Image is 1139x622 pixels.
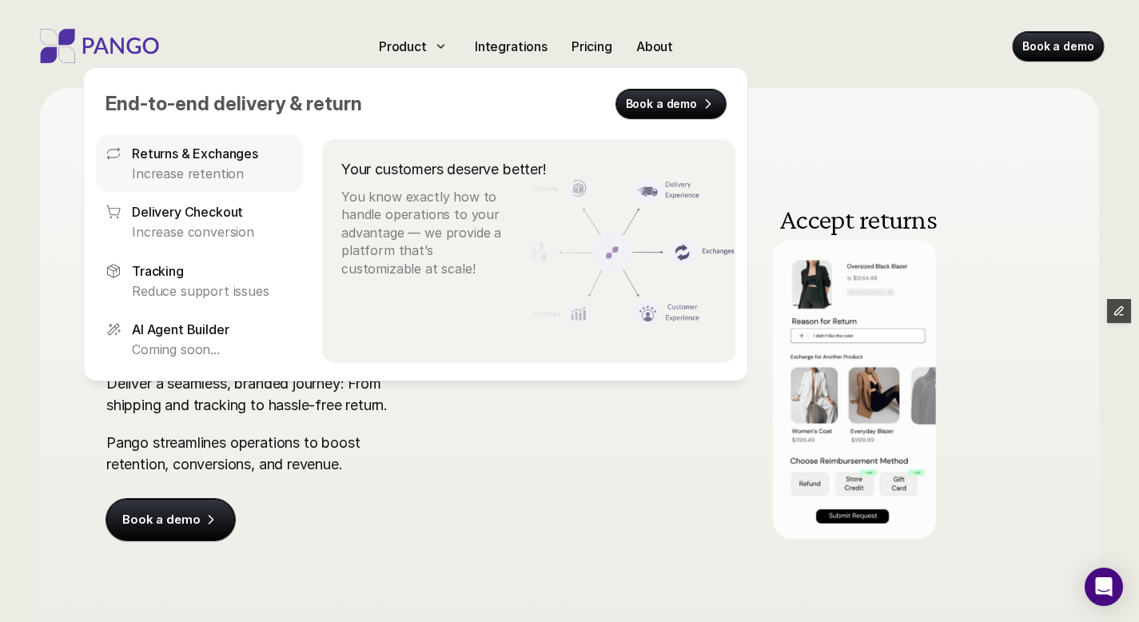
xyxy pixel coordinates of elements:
p: Increase retention [132,165,293,182]
a: Book a demo [106,499,235,540]
a: Integrations [468,34,554,59]
p: Integrations [475,37,548,56]
p: Product [379,37,427,56]
p: Book a demo [625,96,696,112]
img: Next Arrow [994,342,1018,366]
span: delivery [213,92,285,115]
p: Pango streamlines operations to boost retention, conversions, and revenue. [106,432,402,475]
p: Deliver a seamless, branded journey: From shipping and tracking to hassle-free return. [106,373,402,416]
p: Delivery Checkout [132,202,243,221]
span: return [306,92,362,115]
p: Book a demo [122,512,200,528]
div: Open Intercom Messenger [1085,568,1123,606]
button: Next [994,342,1018,366]
a: Pricing [565,34,619,59]
a: About [630,34,679,59]
p: Reduce support issues [132,281,293,299]
span: & [289,92,302,115]
p: About [636,37,673,56]
p: You know exactly how to handle operations to your advantage — we provide a platform that’s custom... [341,188,514,277]
p: Pricing [571,37,612,56]
p: Tracking [132,261,184,280]
a: Book a demo [1013,32,1103,61]
p: Returns & Exchanges [132,144,258,163]
a: Returns & ExchangesIncrease retention [96,134,303,192]
span: End-to-end [106,92,209,115]
p: AI Agent Builder [132,320,229,339]
a: Book a demo [615,90,725,118]
h3: Accept returns [707,205,1010,233]
a: TrackingReduce support issues [96,251,303,309]
img: Pango return management having Branded return portal embedded in the e-commerce company to handle... [671,169,1037,539]
button: Edit Framer Content [1107,299,1131,323]
a: Delivery CheckoutIncrease conversion [96,193,303,250]
p: Your customers deserve better! [341,158,547,180]
p: Book a demo [1022,38,1093,54]
p: Coming soon... [132,341,293,358]
p: Increase conversion [132,223,293,241]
